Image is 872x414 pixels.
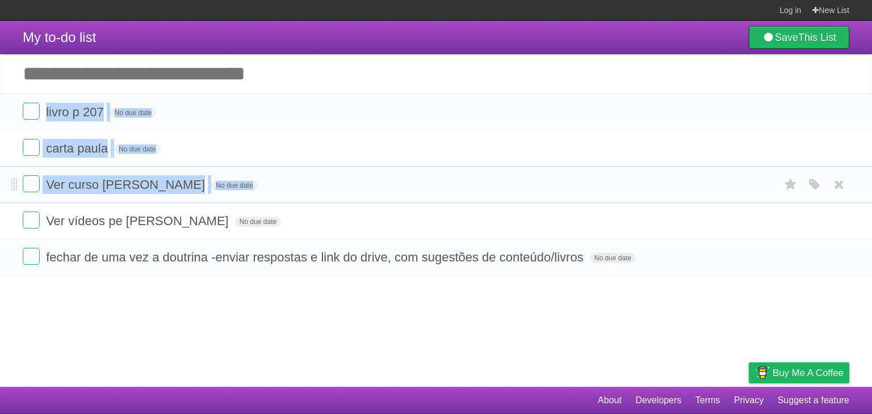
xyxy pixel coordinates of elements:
[798,32,836,43] b: This List
[23,103,40,120] label: Done
[773,363,844,383] span: Buy me a coffee
[23,139,40,156] label: Done
[23,29,96,45] span: My to-do list
[23,175,40,192] label: Done
[114,144,160,154] span: No due date
[211,180,257,191] span: No due date
[46,178,208,192] span: Ver curso [PERSON_NAME]
[110,108,156,118] span: No due date
[695,390,720,411] a: Terms
[23,248,40,265] label: Done
[778,390,849,411] a: Suggest a feature
[749,362,849,383] a: Buy me a coffee
[46,250,586,264] span: fechar de uma vez a doutrina -enviar respostas e link do drive, com sugestões de conteúdo/livros
[590,253,636,263] span: No due date
[598,390,622,411] a: About
[235,217,281,227] span: No due date
[780,175,802,194] label: Star task
[46,105,107,119] span: livro p 207
[23,212,40,229] label: Done
[46,141,111,155] span: carta paula
[749,26,849,49] a: SaveThis List
[46,214,232,228] span: Ver vídeos pe [PERSON_NAME]
[734,390,764,411] a: Privacy
[635,390,681,411] a: Developers
[754,363,770,382] img: Buy me a coffee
